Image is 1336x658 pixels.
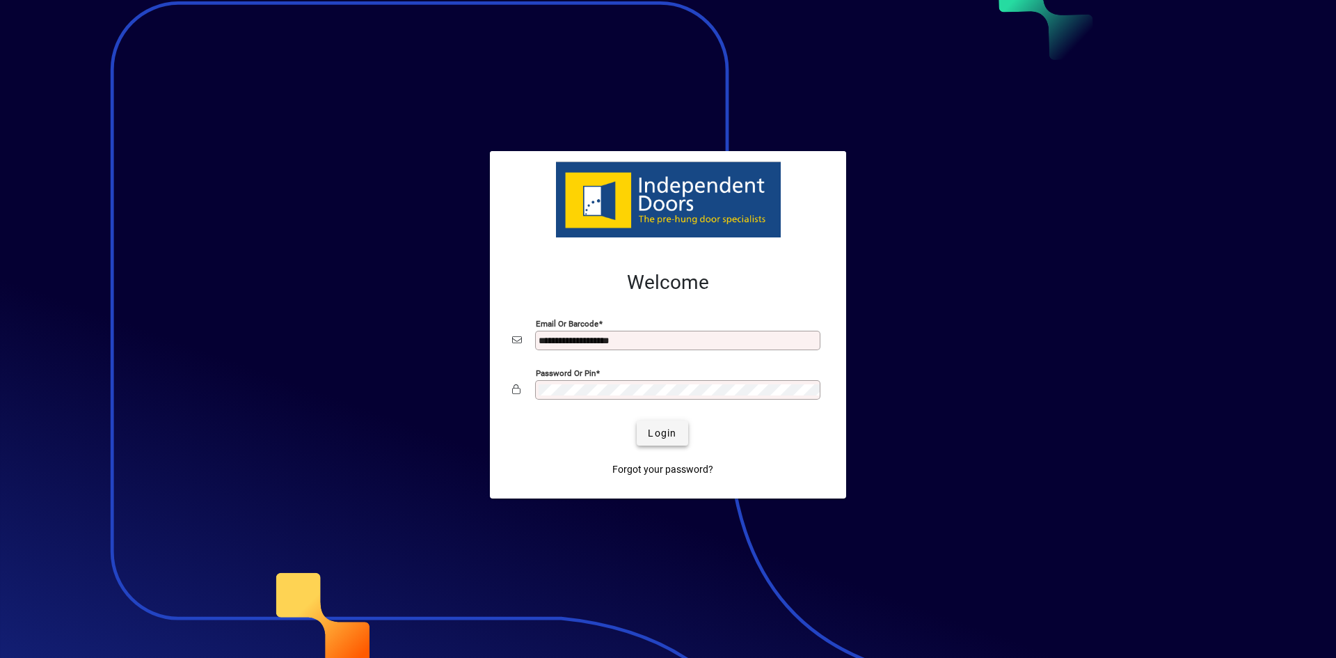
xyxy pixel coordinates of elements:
[648,426,676,441] span: Login
[607,457,719,482] a: Forgot your password?
[612,462,713,477] span: Forgot your password?
[637,421,687,446] button: Login
[536,368,596,378] mat-label: Password or Pin
[536,319,598,329] mat-label: Email or Barcode
[512,271,824,295] h2: Welcome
